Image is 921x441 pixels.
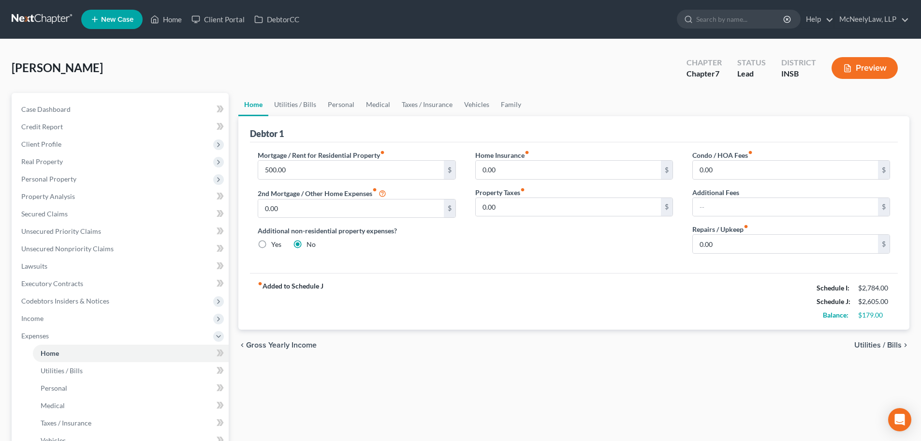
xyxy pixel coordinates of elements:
a: Unsecured Nonpriority Claims [14,240,229,258]
i: chevron_left [238,341,246,349]
label: Repairs / Upkeep [692,224,748,234]
i: fiber_manual_record [744,224,748,229]
span: Home [41,349,59,357]
a: Personal [33,380,229,397]
button: chevron_left Gross Yearly Income [238,341,317,349]
strong: Added to Schedule J [258,281,323,322]
a: McNeelyLaw, LLP [834,11,909,28]
a: Case Dashboard [14,101,229,118]
div: $ [878,198,890,216]
a: Medical [33,397,229,414]
span: Income [21,314,44,322]
div: Debtor 1 [250,128,284,139]
span: Expenses [21,332,49,340]
a: Unsecured Priority Claims [14,223,229,240]
span: [PERSON_NAME] [12,61,103,75]
i: fiber_manual_record [520,187,525,192]
span: Secured Claims [21,210,68,218]
input: -- [258,161,443,179]
button: Utilities / Bills chevron_right [854,341,909,349]
a: Taxes / Insurance [33,414,229,432]
span: Unsecured Priority Claims [21,227,101,235]
span: Taxes / Insurance [41,419,91,427]
input: -- [693,161,878,179]
i: fiber_manual_record [258,281,263,286]
div: $2,605.00 [858,297,890,306]
input: -- [693,198,878,216]
a: Executory Contracts [14,275,229,292]
a: Medical [360,93,396,116]
div: $ [661,161,672,179]
span: Gross Yearly Income [246,341,317,349]
span: 7 [715,69,719,78]
label: 2nd Mortgage / Other Home Expenses [258,187,386,199]
div: District [781,57,816,68]
span: Personal Property [21,175,76,183]
div: Chapter [687,57,722,68]
input: Search by name... [696,10,785,28]
label: Property Taxes [475,187,525,198]
span: Codebtors Insiders & Notices [21,297,109,305]
label: Mortgage / Rent for Residential Property [258,150,385,160]
label: Home Insurance [475,150,529,160]
span: Executory Contracts [21,279,83,288]
input: -- [476,198,661,216]
a: Taxes / Insurance [396,93,458,116]
span: Utilities / Bills [41,366,83,375]
a: Personal [322,93,360,116]
a: Home [33,345,229,362]
label: Yes [271,240,281,249]
span: New Case [101,16,133,23]
span: Medical [41,401,65,410]
div: Status [737,57,766,68]
i: chevron_right [902,341,909,349]
a: Vehicles [458,93,495,116]
span: Property Analysis [21,192,75,200]
input: -- [258,199,443,218]
a: Client Portal [187,11,249,28]
i: fiber_manual_record [372,187,377,192]
div: $179.00 [858,310,890,320]
label: Additional Fees [692,187,739,198]
div: $ [444,161,455,179]
span: Lawsuits [21,262,47,270]
a: Utilities / Bills [33,362,229,380]
i: fiber_manual_record [380,150,385,155]
label: Additional non-residential property expenses? [258,226,455,236]
a: Family [495,93,527,116]
input: -- [476,161,661,179]
div: $ [878,235,890,253]
strong: Schedule J: [817,297,850,305]
div: $ [878,161,890,179]
span: Real Property [21,157,63,166]
a: Property Analysis [14,188,229,205]
span: Client Profile [21,140,61,148]
label: No [307,240,316,249]
label: Condo / HOA Fees [692,150,753,160]
div: Chapter [687,68,722,79]
div: INSB [781,68,816,79]
i: fiber_manual_record [748,150,753,155]
div: $ [444,199,455,218]
div: Open Intercom Messenger [888,408,911,431]
a: Home [146,11,187,28]
a: Credit Report [14,118,229,136]
strong: Schedule I: [817,284,849,292]
span: Personal [41,384,67,392]
div: Lead [737,68,766,79]
a: Secured Claims [14,205,229,223]
div: $ [661,198,672,216]
a: Utilities / Bills [268,93,322,116]
a: DebtorCC [249,11,304,28]
button: Preview [832,57,898,79]
span: Case Dashboard [21,105,71,113]
span: Unsecured Nonpriority Claims [21,244,114,253]
span: Credit Report [21,122,63,131]
a: Lawsuits [14,258,229,275]
strong: Balance: [823,311,848,319]
span: Utilities / Bills [854,341,902,349]
input: -- [693,235,878,253]
a: Help [801,11,833,28]
a: Home [238,93,268,116]
i: fiber_manual_record [525,150,529,155]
